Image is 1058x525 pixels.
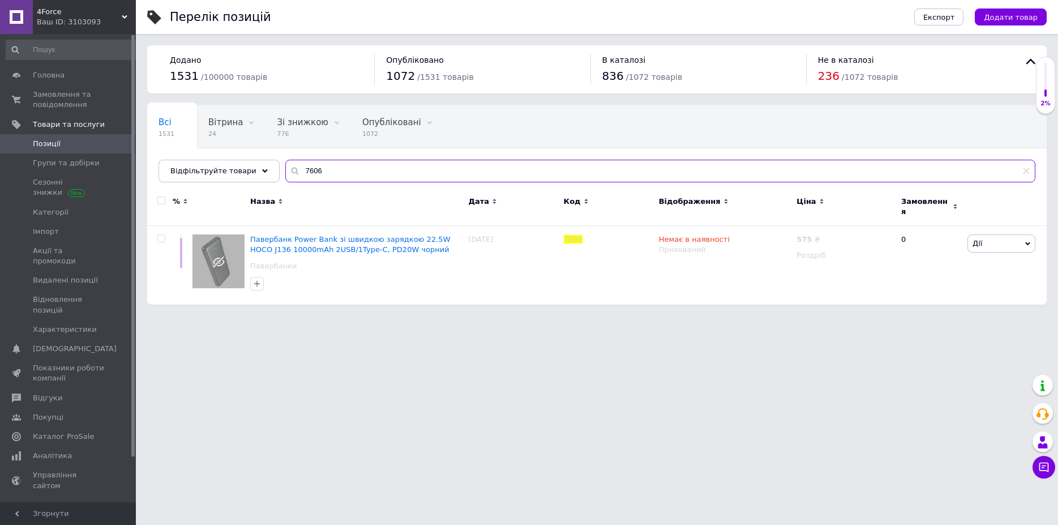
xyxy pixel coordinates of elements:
div: Прихований [659,245,791,255]
span: Відфільтруйте товари [170,167,256,175]
span: Гаманець компанії [33,500,105,520]
span: 776 [277,130,328,138]
span: Імпорт [33,227,59,237]
span: Дії [973,239,982,247]
span: Приховані [159,160,204,170]
span: 4Force [37,7,122,17]
span: Каталог ProSale [33,432,94,442]
span: Акції та промокоди [33,246,105,266]
span: Експорт [923,13,955,22]
span: Опубліковані [362,117,421,127]
a: Павербанк Power Bank зі швидкою зарядкою 22.5W HOCO J136 10000mAh 2USB/1Type-C, PD20W чорний [250,235,451,254]
span: Дата [468,197,489,207]
button: Експорт [914,8,964,25]
img: Павербанк Power Bank с быстрой зарядкой 22.5W HOCO J136 10000mAh |2USB/1Type-C, PD20W черный [192,234,245,288]
span: [DEMOGRAPHIC_DATA] [33,344,117,354]
input: Пошук [6,40,140,60]
span: Додати товар [984,13,1038,22]
span: Характеристики [33,325,97,335]
span: Головна [33,70,65,80]
span: % [173,197,180,207]
span: / 1072 товарів [626,72,682,82]
div: Перелік позицій [170,11,271,23]
span: Видалені позиції [33,275,98,285]
span: 236 [818,69,839,83]
span: 1072 [386,69,415,83]
span: Всі [159,117,172,127]
span: Додано [170,56,201,65]
span: Ціна [796,197,816,207]
span: Відгуки [33,393,62,403]
span: Аналітика [33,451,72,461]
span: Категорії [33,207,68,217]
span: Код [564,197,581,207]
span: / 1072 товарів [842,72,898,82]
div: Роздріб [796,250,892,261]
button: Додати товар [975,8,1047,25]
div: 2% [1036,100,1055,108]
span: Не в каталозі [818,56,874,65]
span: Групи та добірки [33,158,100,168]
span: Відновлення позицій [33,294,105,315]
span: Вітрина [208,117,243,127]
span: 1531 [170,69,199,83]
span: Товари та послуги [33,119,105,130]
span: 7606 [564,235,582,244]
div: Ваш ID: 3103093 [37,17,136,27]
b: 575 [796,235,812,244]
button: Чат з покупцем [1033,456,1055,479]
span: / 1531 товарів [417,72,473,82]
span: Показники роботи компанії [33,363,105,383]
span: 24 [208,130,243,138]
span: Сезонні знижки [33,177,105,198]
span: Покупці [33,412,63,422]
div: 0 [894,226,965,305]
div: [DATE] [465,226,560,305]
span: Зі знижкою [277,117,328,127]
span: 1072 [362,130,421,138]
span: Назва [250,197,275,207]
span: Позиції [33,139,61,149]
span: Замовлення та повідомлення [33,89,105,110]
span: / 100000 товарів [201,72,267,82]
span: 1531 [159,130,174,138]
span: Немає в наявності [659,235,730,247]
a: Павербанки [250,261,297,271]
div: ₴ [796,234,820,245]
input: Пошук по назві позиції, артикулу і пошуковим запитам [285,160,1035,182]
span: Замовлення [901,197,950,217]
span: Управління сайтом [33,470,105,490]
span: Опубліковано [386,56,444,65]
span: 836 [602,69,624,83]
span: В каталозі [602,56,646,65]
span: Відображення [659,197,721,207]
